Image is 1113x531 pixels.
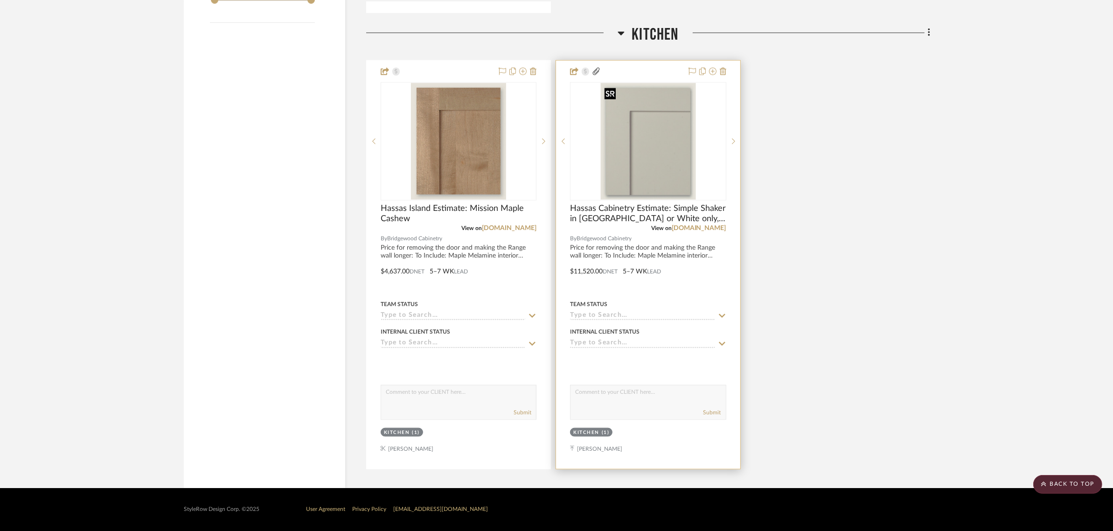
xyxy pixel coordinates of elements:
span: Hassas Cabinetry Estimate: Simple Shaker in [GEOGRAPHIC_DATA] or White only, Slab drawer fronts, [570,203,726,224]
div: Kitchen [384,429,410,436]
span: By [570,234,577,243]
span: Bridgewood Cabinetry [577,234,632,243]
a: [EMAIL_ADDRESS][DOMAIN_NAME] [393,506,488,512]
div: Internal Client Status [381,328,450,336]
input: Type to Search… [381,339,525,348]
img: Hassas Cabinetry Estimate: Simple Shaker in Boulder or White only, Slab drawer fronts, [601,83,696,200]
span: View on [651,225,672,231]
div: (1) [412,429,420,436]
scroll-to-top-button: BACK TO TOP [1033,475,1102,494]
img: Hassas Island Estimate: Mission Maple Cashew [411,83,506,200]
input: Type to Search… [570,312,715,321]
input: Type to Search… [381,312,525,321]
input: Type to Search… [570,339,715,348]
div: Kitchen [573,429,599,436]
div: 0 [570,83,725,200]
div: Team Status [381,300,418,308]
span: View on [461,225,482,231]
a: [DOMAIN_NAME] [482,225,536,231]
div: StyleRow Design Corp. ©2025 [184,506,259,513]
a: Privacy Policy [352,506,386,512]
a: [DOMAIN_NAME] [672,225,726,231]
div: Internal Client Status [570,328,640,336]
button: Submit [703,408,721,417]
div: (1) [602,429,610,436]
span: Bridgewood Cabinetry [387,234,442,243]
button: Submit [514,408,531,417]
span: By [381,234,387,243]
div: Team Status [570,300,607,308]
span: Kitchen [632,25,678,45]
span: Hassas Island Estimate: Mission Maple Cashew [381,203,536,224]
a: User Agreement [306,506,345,512]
